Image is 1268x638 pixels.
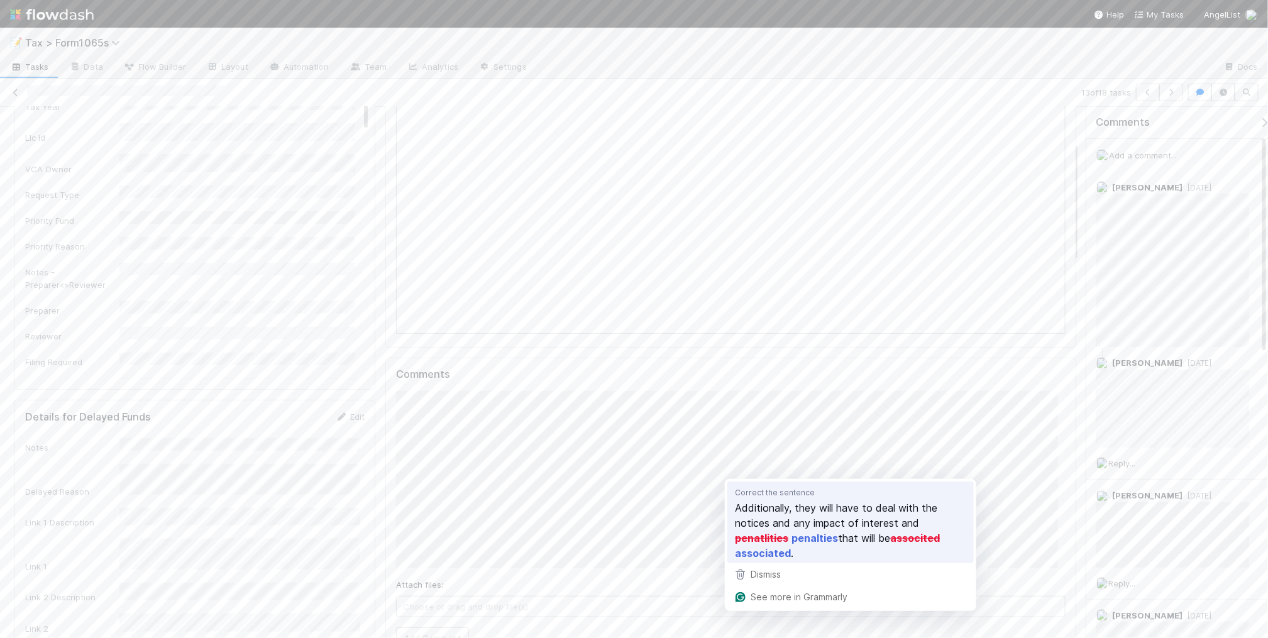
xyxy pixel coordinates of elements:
span: AngelList [1204,9,1240,19]
span: Reply... [1108,458,1135,468]
div: Preparer [25,304,119,317]
img: avatar_45ea4894-10ca-450f-982d-dabe3bd75b0b.png [1096,149,1109,162]
div: Link 1 [25,560,119,573]
img: avatar_45ea4894-10ca-450f-982d-dabe3bd75b0b.png [1096,577,1108,590]
span: 13 of 18 tasks [1081,86,1131,99]
div: Llc Id [25,131,119,144]
span: [DATE] [1183,611,1211,620]
div: Delayed Reason [25,485,119,498]
span: [PERSON_NAME] [1112,490,1183,500]
label: Attach files: [396,578,443,591]
span: [DATE] [1183,183,1211,192]
a: Settings [468,58,537,78]
span: My Tasks [1134,9,1184,19]
iframe: To enrich screen reader interactions, please activate Accessibility in Grammarly extension settings [396,19,1066,334]
a: My Tasks [1134,8,1184,21]
a: Automation [258,58,339,78]
span: Reply... [1108,578,1135,588]
div: Link 2 [25,622,119,635]
span: [DATE] [1183,358,1211,368]
h5: Comments [396,368,1066,381]
span: Add a comment... [1109,150,1177,160]
span: Flow Builder [123,60,186,73]
span: [PERSON_NAME] [1112,358,1183,368]
a: Edit [335,412,365,422]
span: [DATE] [1183,491,1211,500]
span: [PERSON_NAME] [1112,182,1183,192]
a: Team [339,58,397,78]
div: Link 2 Description [25,591,119,603]
img: avatar_66854b90-094e-431f-b713-6ac88429a2b8.png [1096,490,1108,502]
img: avatar_45ea4894-10ca-450f-982d-dabe3bd75b0b.png [1096,457,1108,470]
div: Filing Required [25,356,119,368]
div: VCA Owner [25,163,119,175]
div: Reviewer [25,330,119,343]
h5: Details for Delayed Funds [25,411,151,424]
a: Layout [196,58,258,78]
span: Tax > Form1065s [25,36,126,49]
div: Notes - Preparer<>Reviewer [25,266,119,291]
div: Request Type [25,189,119,201]
a: Data [59,58,113,78]
span: Choose or drag and drop file(s) [397,597,1065,617]
span: Tasks [10,60,49,73]
span: Comments [1096,116,1150,129]
div: Priority Reason [25,240,119,253]
div: Tax Year [25,101,119,113]
img: avatar_45ea4894-10ca-450f-982d-dabe3bd75b0b.png [1245,9,1258,21]
div: Notes [25,441,119,454]
img: avatar_66854b90-094e-431f-b713-6ac88429a2b8.png [1096,181,1108,194]
img: logo-inverted-e16ddd16eac7371096b0.svg [10,4,94,25]
img: avatar_66854b90-094e-431f-b713-6ac88429a2b8.png [1096,609,1108,622]
a: Analytics [397,58,468,78]
div: Priority Fund [25,214,119,227]
a: Flow Builder [113,58,196,78]
div: Link 1 Description [25,516,119,529]
div: Help [1094,8,1124,21]
span: [PERSON_NAME] [1112,610,1183,620]
a: Docs [1213,58,1268,78]
span: 📝 [10,37,23,48]
img: avatar_66854b90-094e-431f-b713-6ac88429a2b8.png [1096,357,1108,370]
